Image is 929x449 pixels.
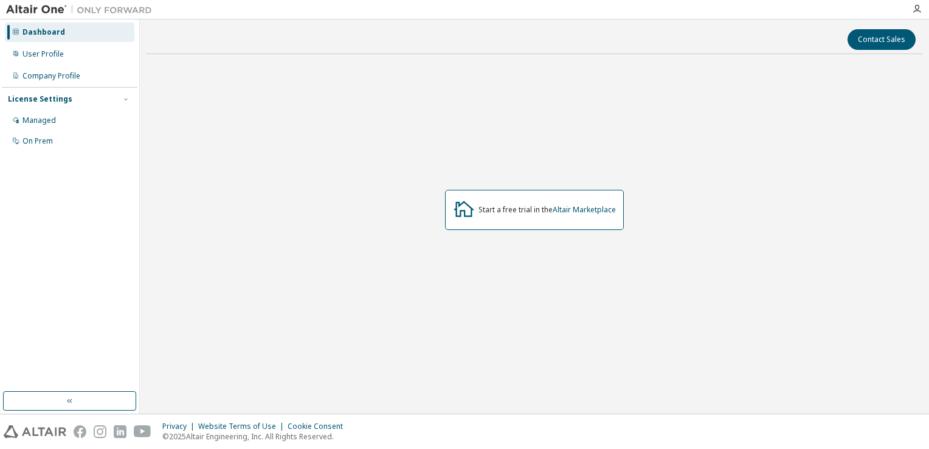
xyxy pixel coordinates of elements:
[74,425,86,438] img: facebook.svg
[22,49,64,59] div: User Profile
[848,29,916,50] button: Contact Sales
[114,425,126,438] img: linkedin.svg
[4,425,66,438] img: altair_logo.svg
[6,4,158,16] img: Altair One
[553,204,616,215] a: Altair Marketplace
[22,71,80,81] div: Company Profile
[134,425,151,438] img: youtube.svg
[8,94,72,104] div: License Settings
[94,425,106,438] img: instagram.svg
[162,431,350,442] p: © 2025 Altair Engineering, Inc. All Rights Reserved.
[162,422,198,431] div: Privacy
[478,205,616,215] div: Start a free trial in the
[198,422,288,431] div: Website Terms of Use
[22,116,56,125] div: Managed
[22,136,53,146] div: On Prem
[22,27,65,37] div: Dashboard
[288,422,350,431] div: Cookie Consent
